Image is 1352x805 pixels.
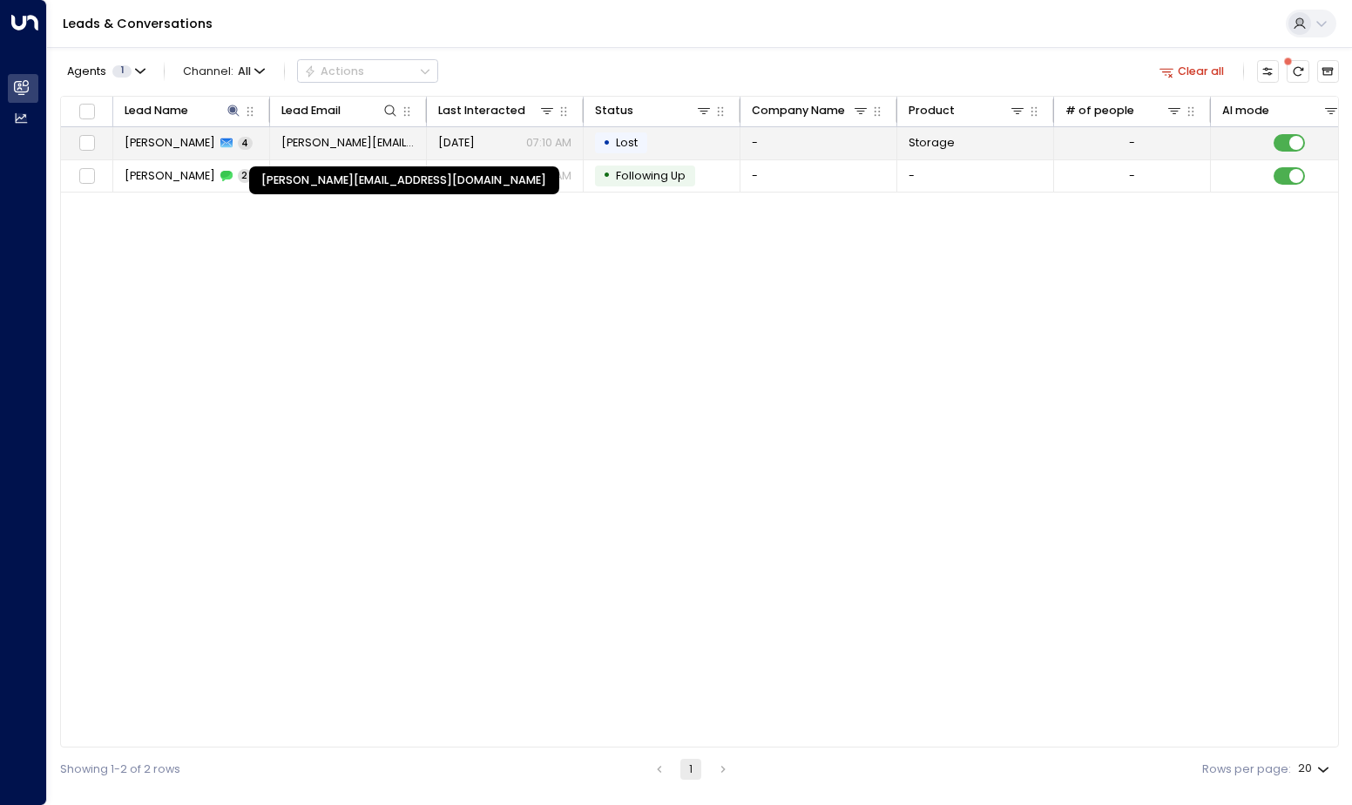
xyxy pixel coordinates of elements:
div: Lead Email [281,101,400,120]
span: Following Up [616,168,686,183]
div: - [1129,168,1135,184]
div: - [1129,135,1135,151]
span: 2 [238,169,252,182]
div: Last Interacted [438,101,557,120]
p: 07:10 AM [526,135,571,151]
td: - [740,160,897,193]
div: Company Name [752,101,870,120]
span: Lost [616,135,638,150]
span: Channel: [177,60,271,82]
button: Channel:All [177,60,271,82]
nav: pagination navigation [648,759,735,780]
div: Last Interacted [438,101,525,120]
div: # of people [1065,101,1134,120]
div: • [603,162,611,189]
div: Product [909,101,1027,120]
div: [PERSON_NAME][EMAIL_ADDRESS][DOMAIN_NAME] [249,166,559,194]
div: Lead Email [281,101,341,120]
button: Archived Leads [1317,60,1339,82]
div: Actions [304,64,364,78]
span: Sam.gibbons20@hotmail.co.uk [281,135,416,151]
div: • [603,130,611,157]
div: Button group with a nested menu [297,59,438,83]
span: All [238,65,251,78]
span: Sam Gibbons [125,168,215,184]
div: Company Name [752,101,845,120]
button: Customize [1257,60,1279,82]
div: Status [595,101,713,120]
td: - [897,160,1054,193]
div: # of people [1065,101,1184,120]
button: Agents1 [60,60,151,82]
div: Lead Name [125,101,243,120]
span: 4 [238,137,253,150]
span: Sam Gibbons [125,135,215,151]
span: Toggle select row [77,166,97,186]
div: AI mode [1222,101,1269,120]
button: Clear all [1153,60,1231,82]
span: Toggle select row [77,133,97,153]
span: Toggle select all [77,101,97,121]
div: Status [595,101,633,120]
div: 20 [1298,757,1333,781]
div: Showing 1-2 of 2 rows [60,761,180,778]
td: - [740,127,897,159]
button: page 1 [680,759,701,780]
a: Leads & Conversations [63,15,213,32]
span: Sep 13, 2025 [438,135,475,151]
div: AI mode [1222,101,1341,120]
label: Rows per page: [1202,761,1291,778]
span: There are new threads available. Refresh the grid to view the latest updates. [1287,60,1308,82]
div: Product [909,101,955,120]
span: 1 [112,65,132,78]
div: Lead Name [125,101,188,120]
span: Agents [67,66,106,78]
span: Storage [909,135,955,151]
button: Actions [297,59,438,83]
